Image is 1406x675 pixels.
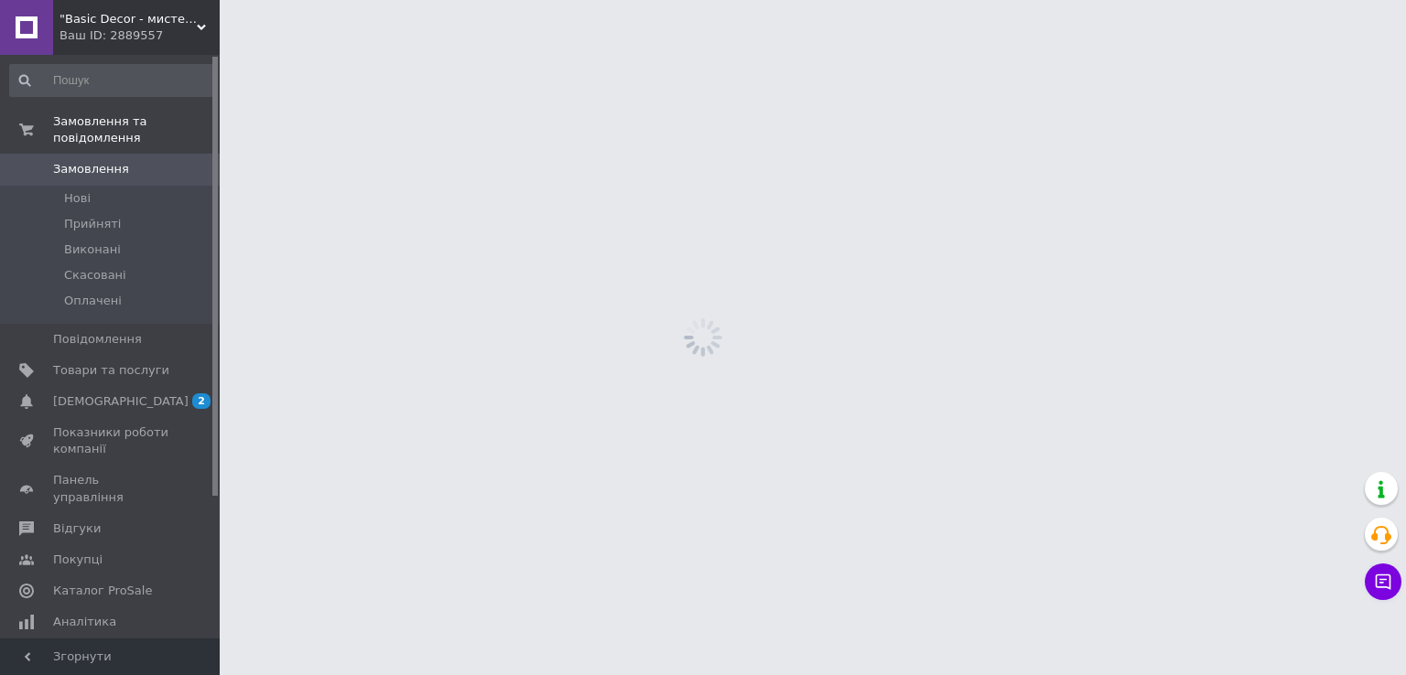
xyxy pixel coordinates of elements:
span: Повідомлення [53,331,142,348]
span: [DEMOGRAPHIC_DATA] [53,393,189,410]
span: "Basic Decor - мистецтво, натхнене природою." [59,11,197,27]
span: Виконані [64,241,121,258]
span: Товари та послуги [53,362,169,379]
span: Покупці [53,552,103,568]
div: Ваш ID: 2889557 [59,27,220,44]
span: Нові [64,190,91,207]
input: Пошук [9,64,216,97]
button: Чат з покупцем [1365,563,1401,600]
span: Каталог ProSale [53,583,152,599]
span: 2 [192,393,211,409]
span: Показники роботи компанії [53,424,169,457]
span: Прийняті [64,216,121,232]
span: Аналітика [53,614,116,630]
span: Відгуки [53,520,101,537]
span: Замовлення та повідомлення [53,113,220,146]
span: Замовлення [53,161,129,177]
span: Скасовані [64,267,126,284]
span: Оплачені [64,293,122,309]
span: Панель управління [53,472,169,505]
